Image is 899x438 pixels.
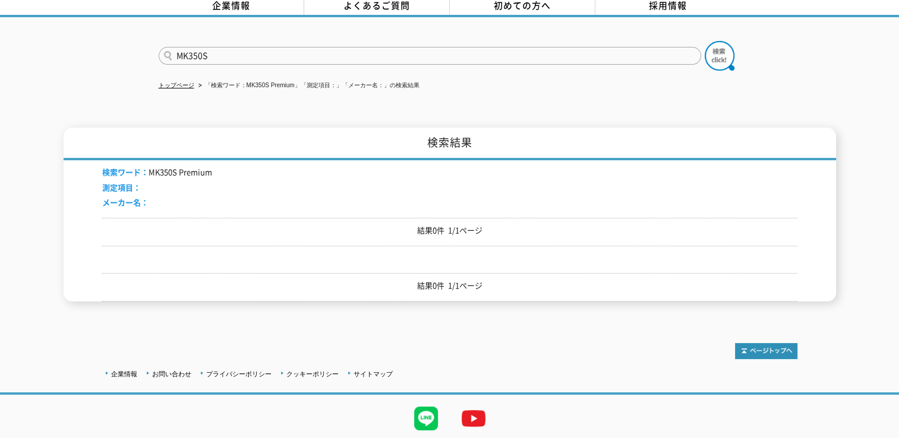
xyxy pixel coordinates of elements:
[102,196,149,208] span: メーカー名：
[102,280,797,292] p: 結果0件 1/1ページ
[354,370,393,377] a: サイトマップ
[102,166,212,179] li: MK350S Premium
[705,41,734,71] img: btn_search.png
[152,370,191,377] a: お問い合わせ
[159,82,194,88] a: トップページ
[159,47,701,65] input: 商品名、型式、NETIS番号を入力してください
[102,224,797,237] p: 結果0件 1/1ページ
[286,370,339,377] a: クッキーポリシー
[196,80,419,92] li: 「検索ワード：MK350S Premium」「測定項目：」「メーカー名：」の検索結果
[102,182,141,193] span: 測定項目：
[64,128,836,160] h1: 検索結果
[111,370,137,377] a: 企業情報
[206,370,272,377] a: プライバシーポリシー
[102,166,149,177] span: 検索ワード：
[735,343,797,359] img: トップページへ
